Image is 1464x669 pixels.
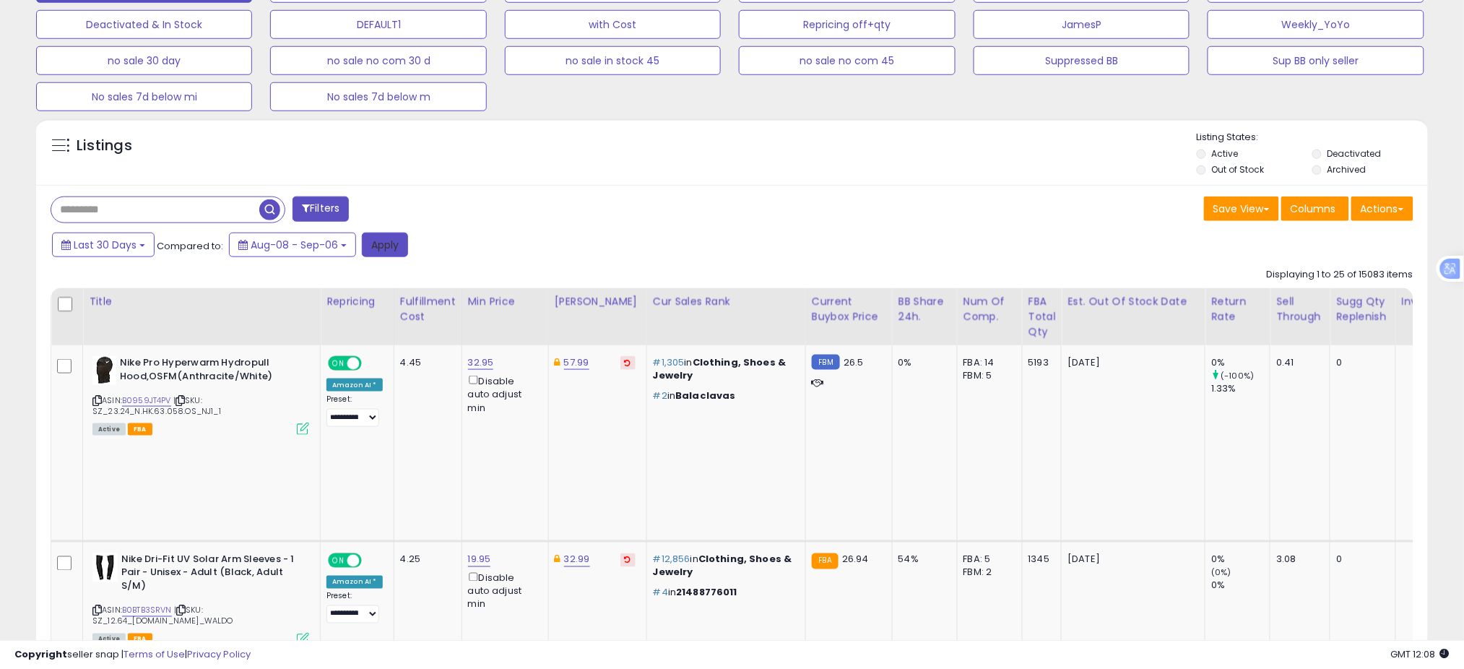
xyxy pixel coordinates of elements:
[362,233,408,257] button: Apply
[1028,553,1051,566] div: 1345
[1067,553,1194,566] p: [DATE]
[77,136,132,156] h5: Listings
[653,553,792,579] span: Clothing, Shoes & Jewelry
[675,389,736,402] span: Balaclavas
[1067,356,1194,369] p: [DATE]
[1028,294,1056,340] div: FBA Total Qty
[505,46,721,75] button: no sale in stock 45
[251,238,338,252] span: Aug-08 - Sep-06
[1336,294,1390,324] div: Sugg Qty Replenish
[963,566,1011,579] div: FBM: 2
[653,294,800,309] div: Cur Sales Rank
[270,10,486,39] button: DEFAULT1
[1211,294,1264,324] div: Return Rate
[812,294,886,324] div: Current Buybox Price
[270,46,486,75] button: no sale no com 30 d
[326,379,383,392] div: Amazon AI *
[36,82,252,111] button: No sales 7d below mi
[400,294,456,324] div: Fulfillment Cost
[36,46,252,75] button: no sale 30 day
[89,294,314,309] div: Title
[1208,10,1424,39] button: Weekly_YoYo
[1221,370,1255,381] small: (-100%)
[1212,163,1265,176] label: Out of Stock
[898,294,951,324] div: BB Share 24h.
[468,355,494,370] a: 32.95
[898,553,946,566] div: 54%
[653,553,690,566] span: #12,856
[1281,197,1349,221] button: Columns
[157,239,223,253] span: Compared to:
[653,587,794,600] p: in
[555,294,641,309] div: [PERSON_NAME]
[52,233,155,257] button: Last 30 Days
[229,233,356,257] button: Aug-08 - Sep-06
[1267,268,1413,282] div: Displaying 1 to 25 of 15083 items
[92,394,221,416] span: | SKU: SZ_23.24_N.HK.63.058.OS_NJ1_1
[121,553,297,597] b: Nike Dri-Fit UV Solar Arm Sleeves - 1 Pair - Unisex - Adult (Black, Adult S/M)
[326,576,383,589] div: Amazon AI *
[293,197,349,222] button: Filters
[400,553,451,566] div: 4.25
[14,647,67,661] strong: Copyright
[1211,579,1270,592] div: 0%
[1351,197,1413,221] button: Actions
[653,586,668,600] span: #4
[505,10,721,39] button: with Cost
[36,10,252,39] button: Deactivated & In Stock
[1197,131,1428,144] p: Listing States:
[963,369,1011,382] div: FBM: 5
[14,648,251,662] div: seller snap | |
[1067,294,1199,309] div: Est. Out Of Stock Date
[898,356,946,369] div: 0%
[739,46,955,75] button: no sale no com 45
[128,423,152,436] span: FBA
[326,294,388,309] div: Repricing
[329,358,347,370] span: ON
[1276,356,1319,369] div: 0.41
[1330,288,1396,345] th: Please note that this number is a calculation based on your required days of coverage and your ve...
[468,570,537,612] div: Disable auto adjust min
[92,423,126,436] span: All listings currently available for purchase on Amazon
[1204,197,1279,221] button: Save View
[92,553,118,582] img: 31p+R8FhSSL._SL40_.jpg
[564,355,589,370] a: 57.99
[844,355,864,369] span: 26.5
[1211,553,1270,566] div: 0%
[963,294,1016,324] div: Num of Comp.
[122,605,172,617] a: B0BTB3SRVN
[653,355,787,382] span: Clothing, Shoes & Jewelry
[1211,356,1270,369] div: 0%
[653,389,667,402] span: #2
[270,82,486,111] button: No sales 7d below m
[653,355,685,369] span: #1,305
[1211,382,1270,395] div: 1.33%
[360,358,383,370] span: OFF
[122,394,171,407] a: B0959JT4PV
[92,605,233,626] span: | SKU: SZ_12.64_[DOMAIN_NAME]_WALDO
[1336,553,1385,566] div: 0
[812,355,840,370] small: FBM
[1276,553,1319,566] div: 3.08
[92,356,309,433] div: ASIN:
[1208,46,1424,75] button: Sup BB only seller
[1327,163,1366,176] label: Archived
[120,356,295,387] b: Nike Pro Hyperwarm Hydropull Hood,OSFM(Anthracite/White)
[963,356,1011,369] div: FBA: 14
[653,553,794,579] p: in
[564,553,590,567] a: 32.99
[1391,647,1450,661] span: 2025-10-7 12:08 GMT
[653,389,794,402] p: in
[739,10,955,39] button: Repricing off+qty
[74,238,137,252] span: Last 30 Days
[1211,567,1231,579] small: (0%)
[92,553,309,644] div: ASIN:
[842,553,869,566] span: 26.94
[124,647,185,661] a: Terms of Use
[812,553,839,569] small: FBA
[1276,294,1324,324] div: Sell Through
[187,647,251,661] a: Privacy Policy
[468,553,491,567] a: 19.95
[1336,356,1385,369] div: 0
[326,592,383,624] div: Preset:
